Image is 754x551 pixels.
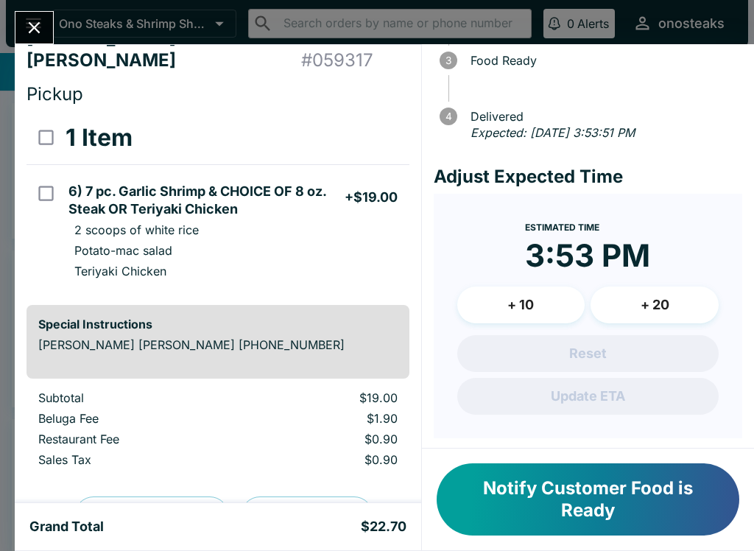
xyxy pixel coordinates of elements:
text: 4 [445,110,451,122]
button: Notify Customer Food is Ready [437,463,739,536]
p: $0.90 [256,452,398,467]
button: + 20 [591,287,719,323]
span: Delivered [463,110,742,123]
p: $0.90 [256,432,398,446]
span: Food Ready [463,54,742,67]
time: 3:53 PM [525,236,650,275]
h5: 6) 7 pc. Garlic Shrimp & CHOICE OF 8 oz. Steak OR Teriyaki Chicken [68,183,344,218]
button: Print Receipt [241,496,373,535]
table: orders table [27,111,409,293]
p: $1.90 [256,411,398,426]
h5: Grand Total [29,518,104,536]
p: Beluga Fee [38,411,233,426]
span: Estimated Time [525,222,599,233]
h4: Adjust Expected Time [434,166,742,188]
h5: $22.70 [361,518,406,536]
h6: Special Instructions [38,317,398,331]
p: 2 scoops of white rice [74,222,199,237]
text: 3 [445,55,451,66]
h4: [PERSON_NAME] [PERSON_NAME] [27,27,301,71]
p: $19.00 [256,390,398,405]
table: orders table [27,390,409,473]
p: [PERSON_NAME] [PERSON_NAME] [PHONE_NUMBER] [38,337,398,352]
h3: 1 Item [66,123,133,152]
p: Subtotal [38,390,233,405]
p: Sales Tax [38,452,233,467]
button: Preview Receipt [74,496,229,535]
button: + 10 [457,287,585,323]
h4: Order # 059317 [301,27,409,71]
p: Teriyaki Chicken [74,264,166,278]
em: Expected: [DATE] 3:53:51 PM [471,125,635,140]
p: Restaurant Fee [38,432,233,446]
button: Close [15,12,53,43]
p: Potato-mac salad [74,243,172,258]
h5: + $19.00 [345,189,398,206]
span: Pickup [27,83,83,105]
